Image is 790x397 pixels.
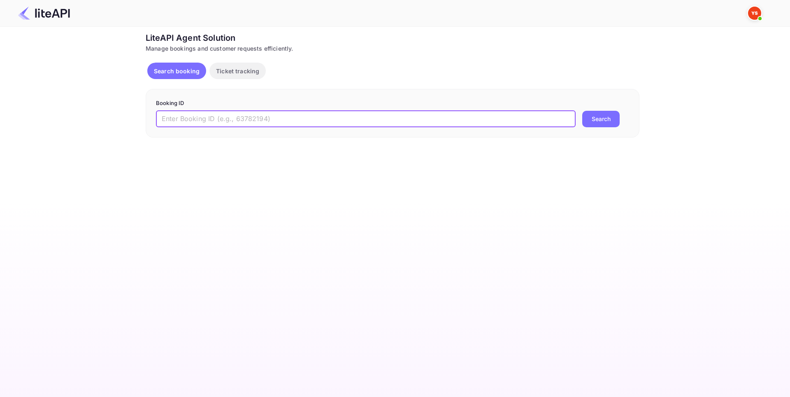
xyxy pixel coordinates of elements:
button: Search [582,111,620,127]
p: Booking ID [156,99,629,107]
img: LiteAPI Logo [18,7,70,20]
input: Enter Booking ID (e.g., 63782194) [156,111,576,127]
p: Ticket tracking [216,67,259,75]
div: Manage bookings and customer requests efficiently. [146,44,639,53]
div: LiteAPI Agent Solution [146,32,639,44]
img: Yandex Support [748,7,761,20]
p: Search booking [154,67,200,75]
